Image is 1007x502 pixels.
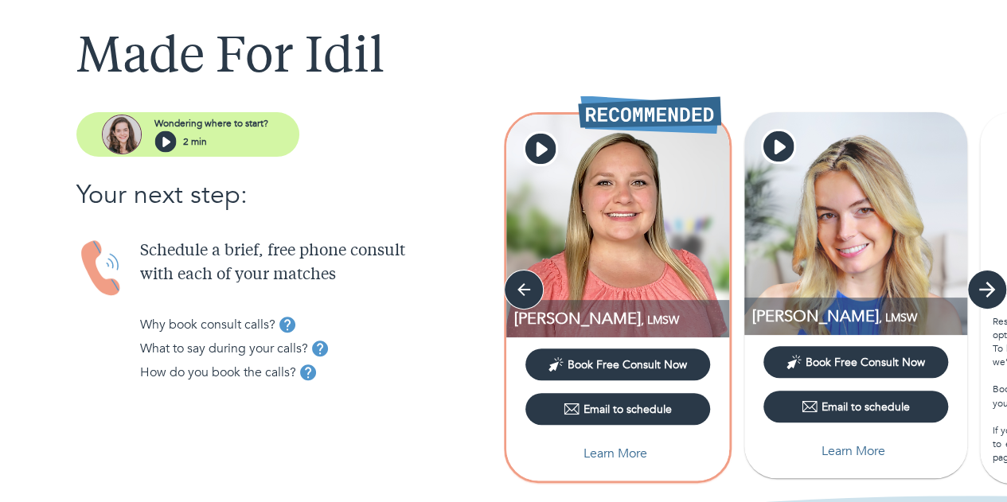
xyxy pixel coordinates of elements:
[140,239,504,287] p: Schedule a brief, free phone consult with each of your matches
[578,95,721,134] img: Recommended Therapist
[525,348,710,380] button: Book Free Consult Now
[76,30,931,88] h1: Made For Idil
[763,391,948,422] button: Email to schedule
[275,313,299,337] button: tooltip
[76,112,299,157] button: assistantWondering where to start?2 min
[752,305,967,327] p: LMSW
[744,112,967,335] img: Gracie Tenney profile
[879,310,917,325] span: , LMSW
[641,313,679,328] span: , LMSW
[102,115,142,154] img: assistant
[296,360,320,384] button: tooltip
[183,134,207,149] p: 2 min
[154,116,268,130] p: Wondering where to start?
[802,399,910,414] div: Email to schedule
[763,346,948,378] button: Book Free Consult Now
[76,176,504,214] p: Your next step:
[514,308,729,329] p: [PERSON_NAME]
[584,444,647,463] p: Learn More
[822,442,885,461] p: Learn More
[763,435,948,467] button: Learn More
[308,337,332,360] button: tooltip
[568,357,687,372] span: Book Free Consult Now
[525,438,710,469] button: Learn More
[140,363,296,382] p: How do you book the calls?
[806,355,925,370] span: Book Free Consult Now
[76,239,127,298] img: Handset
[564,401,672,417] div: Email to schedule
[506,115,729,337] img: Renee Hereth profile
[525,393,710,425] button: Email to schedule
[140,339,308,358] p: What to say during your calls?
[140,315,275,334] p: Why book consult calls?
